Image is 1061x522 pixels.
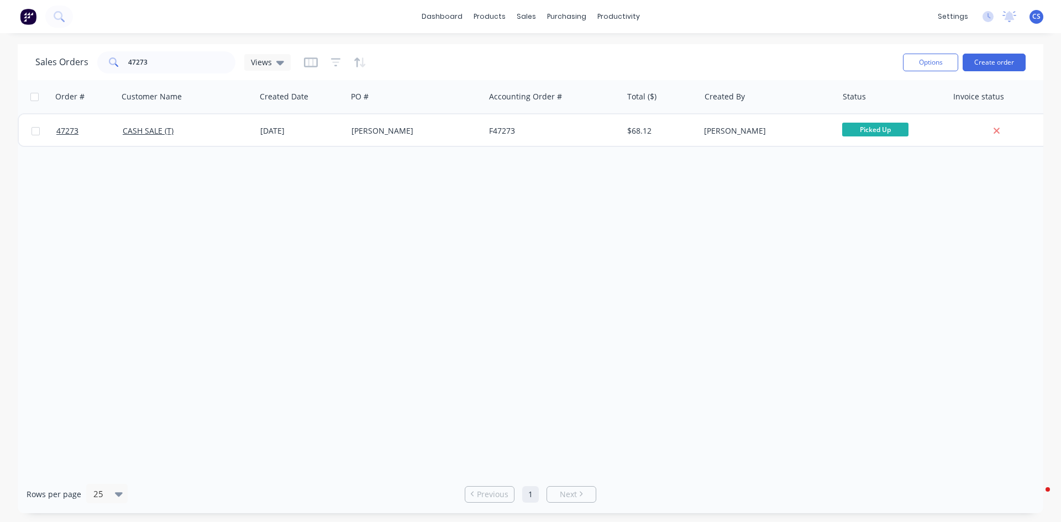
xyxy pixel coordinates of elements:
img: Factory [20,8,36,25]
button: Options [903,54,958,71]
div: [DATE] [260,125,343,136]
span: Views [251,56,272,68]
div: purchasing [542,8,592,25]
div: Created By [705,91,745,102]
a: Previous page [465,489,514,500]
div: Total ($) [627,91,656,102]
a: Next page [547,489,596,500]
div: Customer Name [122,91,182,102]
div: Created Date [260,91,308,102]
span: Rows per page [27,489,81,500]
button: Create order [963,54,1026,71]
span: 47273 [56,125,78,136]
iframe: Intercom live chat [1023,484,1050,511]
div: productivity [592,8,645,25]
span: Picked Up [842,123,908,136]
a: Page 1 is your current page [522,486,539,503]
div: [PERSON_NAME] [704,125,827,136]
div: Status [843,91,866,102]
div: [PERSON_NAME] [351,125,474,136]
a: CASH SALE (T) [123,125,174,136]
div: Invoice status [953,91,1004,102]
span: Next [560,489,577,500]
div: sales [511,8,542,25]
div: Order # [55,91,85,102]
ul: Pagination [460,486,601,503]
div: Accounting Order # [489,91,562,102]
span: CS [1032,12,1041,22]
input: Search... [128,51,236,73]
a: 47273 [56,114,123,147]
div: settings [932,8,974,25]
div: PO # [351,91,369,102]
h1: Sales Orders [35,57,88,67]
a: dashboard [416,8,468,25]
div: $68.12 [627,125,692,136]
span: Previous [477,489,508,500]
div: F47273 [489,125,612,136]
div: products [468,8,511,25]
